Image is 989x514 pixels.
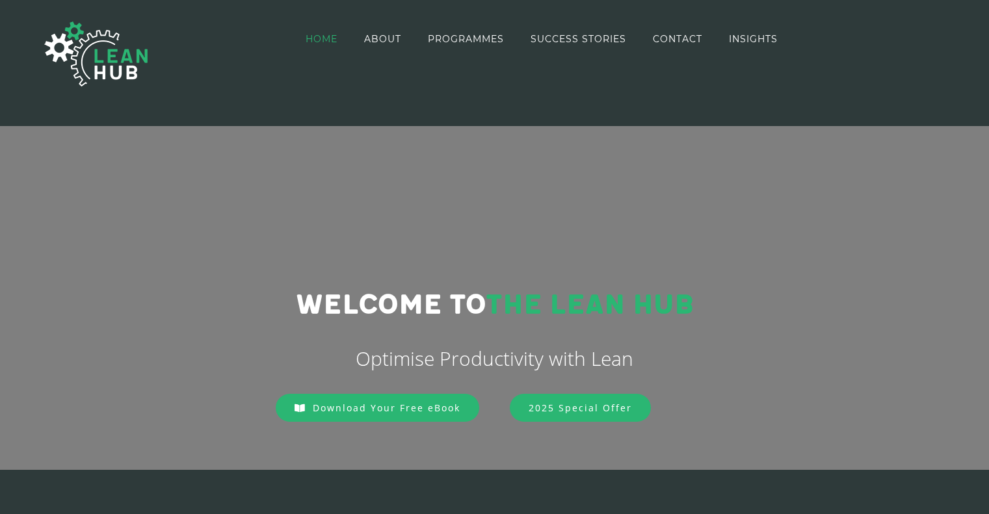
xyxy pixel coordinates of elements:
[276,394,479,422] a: Download Your Free eBook
[296,289,486,322] span: Welcome to
[653,1,702,76] a: CONTACT
[486,289,693,322] span: THE LEAN HUB
[306,34,337,44] span: HOME
[428,1,504,76] a: PROGRAMMES
[428,34,504,44] span: PROGRAMMES
[653,34,702,44] span: CONTACT
[306,1,778,76] nav: Main Menu
[306,1,337,76] a: HOME
[729,34,778,44] span: INSIGHTS
[356,345,633,372] span: Optimise Productivity with Lean
[31,8,161,100] img: The Lean Hub | Optimising productivity with Lean Logo
[531,34,626,44] span: SUCCESS STORIES
[364,34,401,44] span: ABOUT
[364,1,401,76] a: ABOUT
[313,402,460,414] span: Download Your Free eBook
[729,1,778,76] a: INSIGHTS
[531,1,626,76] a: SUCCESS STORIES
